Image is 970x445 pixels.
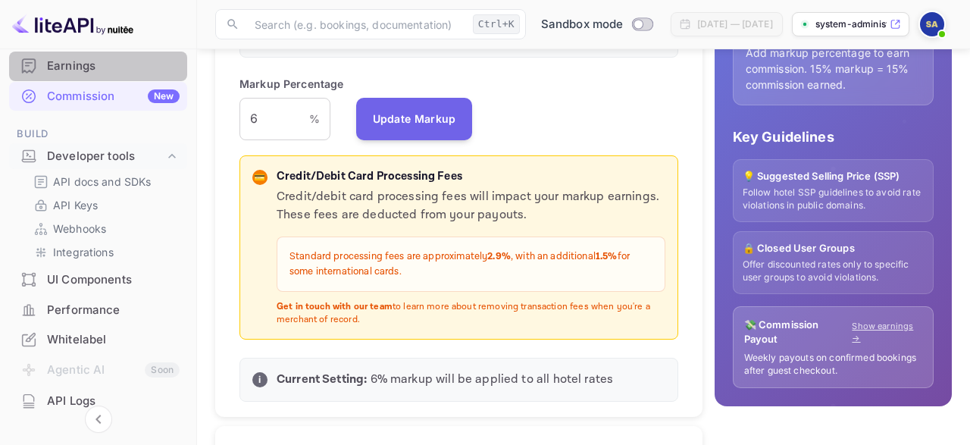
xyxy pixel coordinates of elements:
[9,143,187,170] div: Developer tools
[27,218,181,240] div: Webhooks
[277,301,393,312] strong: Get in touch with our team
[33,174,175,190] a: API docs and SDKs
[9,82,187,111] div: CommissionNew
[356,98,473,140] button: Update Markup
[541,16,624,33] span: Sandbox mode
[744,318,853,347] p: 💸 Commission Payout
[33,244,175,260] a: Integrations
[33,221,175,237] a: Webhooks
[246,9,467,39] input: Search (e.g. bookings, documentation)
[9,325,187,355] div: Whitelabel
[9,265,187,295] div: UI Components
[277,371,665,389] p: 6 % markup will be applied to all hotel rates
[47,302,180,319] div: Performance
[239,76,344,92] p: Markup Percentage
[487,250,511,263] strong: 2.9%
[277,168,665,186] p: Credit/Debit Card Processing Fees
[744,352,922,378] p: Weekly payouts on confirmed bookings after guest checkout.
[746,45,921,92] p: Add markup percentage to earn commission. 15% markup = 15% commission earned.
[9,265,187,293] a: UI Components
[53,197,98,213] p: API Keys
[9,126,187,143] span: Build
[27,171,181,193] div: API docs and SDKs
[148,89,180,103] div: New
[9,52,187,81] div: Earnings
[27,194,181,216] div: API Keys
[53,174,152,190] p: API docs and SDKs
[85,406,112,433] button: Collapse navigation
[9,387,187,415] a: API Logs
[12,12,133,36] img: LiteAPI logo
[743,241,924,256] p: 🔒 Closed User Groups
[9,325,187,353] a: Whitelabel
[53,244,114,260] p: Integrations
[9,387,187,416] div: API Logs
[9,296,187,324] a: Performance
[743,169,924,184] p: 💡 Suggested Selling Price (SSP)
[239,98,309,140] input: 0
[697,17,773,31] div: [DATE] — [DATE]
[289,249,652,279] p: Standard processing fees are approximately , with an additional for some international cards.
[815,17,887,31] p: system-administrator-s...
[27,241,181,263] div: Integrations
[47,148,164,165] div: Developer tools
[47,331,180,349] div: Whitelabel
[9,82,187,110] a: CommissionNew
[743,186,924,212] p: Follow hotel SSP guidelines to avoid rate violations in public domains.
[258,373,261,387] p: i
[277,188,665,224] p: Credit/debit card processing fees will impact your markup earnings. These fees are deducted from ...
[33,197,175,213] a: API Keys
[277,301,665,327] p: to learn more about removing transaction fees when you're a merchant of record.
[53,221,106,237] p: Webhooks
[309,111,320,127] p: %
[743,259,924,284] p: Offer discounted rates only to specific user groups to avoid violations.
[254,171,265,184] p: 💳
[47,88,180,105] div: Commission
[9,52,187,80] a: Earnings
[9,296,187,325] div: Performance
[535,16,659,33] div: Switch to Production mode
[596,250,618,263] strong: 1.5%
[920,12,944,36] img: System Administrator
[47,58,180,75] div: Earnings
[852,320,922,345] a: Show earnings →
[47,393,180,410] div: API Logs
[277,371,367,387] strong: Current Setting:
[733,127,934,147] p: Key Guidelines
[47,271,180,289] div: UI Components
